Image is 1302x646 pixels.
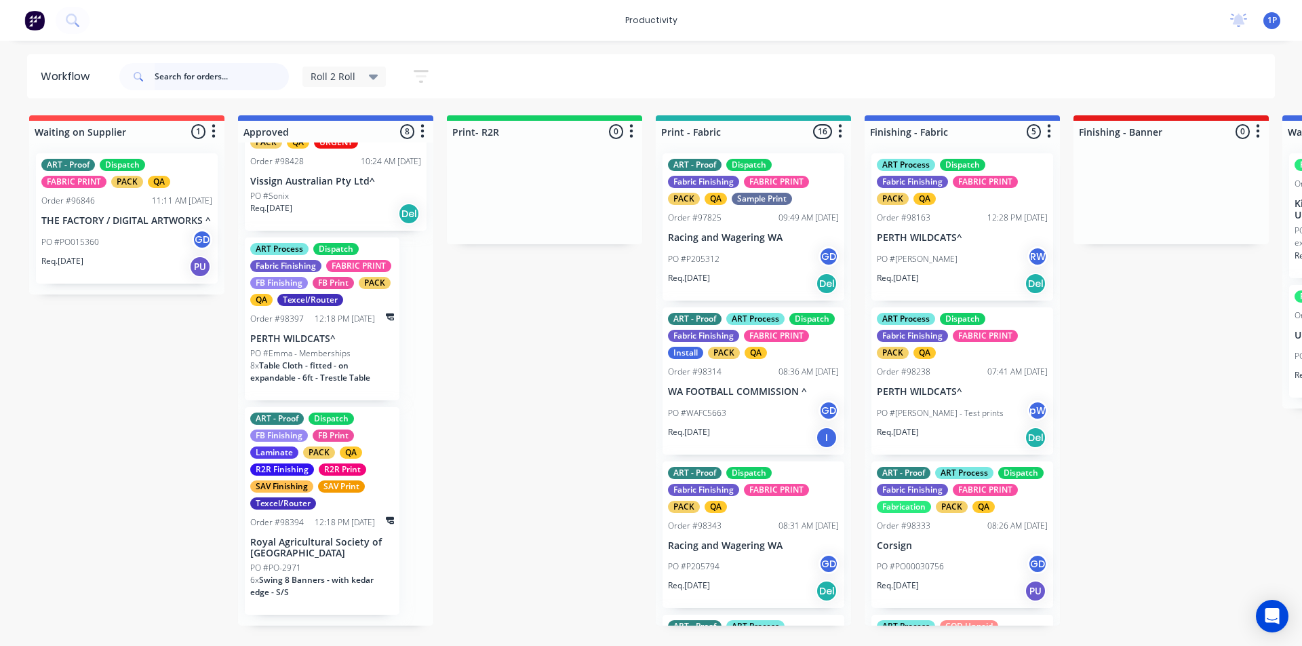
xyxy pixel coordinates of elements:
div: ART - Proof [668,313,722,325]
div: 07:41 AM [DATE] [987,366,1048,378]
p: Req. [DATE] [877,579,919,592]
div: Order #98394 [250,516,304,529]
p: PO #[PERSON_NAME] - Test prints [877,407,1004,419]
div: PACK [359,277,391,289]
div: Dispatch [940,159,985,171]
div: ART - ProofDispatchFB FinishingFB PrintLaminatePACKQAR2R FinishingR2R PrintSAV FinishingSAV Print... [245,407,399,615]
div: GD [1027,554,1048,574]
div: Dispatch [998,467,1044,479]
div: Del [816,580,837,602]
p: Req. [DATE] [668,426,710,438]
div: ART ProcessDispatchFabric FinishingFABRIC PRINTFB FinishingFB PrintPACKQATexcel/RouterOrder #9839... [245,237,399,400]
div: FB Print [313,277,354,289]
input: Search for orders... [155,63,289,90]
div: Texcel/Router [277,294,343,306]
div: QA [705,193,727,205]
div: pW [1027,400,1048,421]
p: Req. [DATE] [668,272,710,284]
p: PO #Sonix [250,190,289,202]
div: Fabric Finishing [668,484,739,496]
span: Swing 8 Banners - with kedar edge - S/S [250,574,374,598]
div: Sample Print [732,193,792,205]
div: R2R Finishing [250,463,314,476]
div: ART Process [877,620,935,632]
span: 8 x [250,360,259,371]
div: 08:36 AM [DATE] [778,366,839,378]
div: FABRIC PRINT [744,330,809,342]
div: Order #98428 [250,155,304,168]
div: PACK [936,501,968,513]
div: Dispatch [789,313,835,325]
div: QA [705,501,727,513]
p: Req. [DATE] [250,202,292,214]
div: productivity [618,10,684,31]
div: ART - Proof [668,620,722,632]
div: Dispatch [309,413,354,425]
div: Fabric Finishing [877,330,948,342]
div: COD Unpaid [940,620,998,632]
div: Dispatch [940,313,985,325]
p: Vissign Australian Pty Ltd^ [250,176,421,187]
div: 10:24 AM [DATE] [361,155,421,168]
p: PO #P205794 [668,560,719,573]
div: R2R Print [319,463,366,476]
div: Order #98314 [668,366,722,378]
p: Req. [DATE] [877,272,919,284]
div: ART - Proof [250,413,304,425]
div: 12:18 PM [DATE] [315,313,375,325]
p: PERTH WILDCATS^ [877,386,1048,398]
div: Dispatch [726,467,772,479]
div: FABRIC PRINT [953,330,1018,342]
div: QA [287,136,309,149]
div: PACK [250,136,282,149]
div: PU [1025,580,1046,602]
div: ART Process [935,467,993,479]
div: Dispatch [313,243,359,255]
div: Workflow [41,69,96,85]
div: ART ProcessDispatchFabric FinishingFABRIC PRINTPACKQAOrder #9816312:28 PM [DATE]PERTH WILDCATS^PO... [871,153,1053,301]
div: FB Print [313,430,354,442]
div: Order #98343 [668,520,722,532]
p: Req. [DATE] [41,255,83,267]
div: Open Intercom Messenger [1256,600,1288,632]
div: PACK [303,446,335,459]
div: FABRIC PRINT [953,484,1018,496]
div: QA [913,347,936,359]
div: ART - Proof [877,467,930,479]
div: GD [192,229,212,250]
div: Fabric Finishing [877,484,948,496]
div: ART - Proof [668,467,722,479]
div: SAV Finishing [250,480,313,493]
div: Dispatch [726,159,772,171]
div: PU [189,256,211,278]
p: Racing and Wagering WA [668,232,839,244]
div: FB Finishing [250,430,308,442]
div: URGENT [314,136,358,149]
div: 09:49 AM [DATE] [778,212,839,224]
p: WA FOOTBALL COMMISSION ^ [668,386,839,398]
div: PACK [708,347,740,359]
div: ART Process [726,620,785,632]
div: QA [250,294,273,306]
div: ART - Proof [41,159,95,171]
div: Laminate [250,446,298,459]
div: RW [1027,246,1048,267]
div: GD [818,246,839,267]
div: Fabric Finishing [668,330,739,342]
div: Del [398,203,420,225]
div: Fabric Finishing [877,176,948,188]
span: Table Cloth - fitted - on expandable - 6ft - Trestle Table [250,360,370,383]
div: ART - ProofDispatchFabric FinishingFABRIC PRINTPACKQASample PrintOrder #9782509:49 AM [DATE]Racin... [663,153,844,301]
div: FABRIC PRINT [744,176,809,188]
div: PACK [877,193,909,205]
div: 08:26 AM [DATE] [987,520,1048,532]
div: Order #96846 [41,195,95,207]
div: 12:18 PM [DATE] [315,516,375,529]
p: PO #PO00030756 [877,560,944,573]
p: PO #[PERSON_NAME] [877,253,958,265]
div: ART - ProofART ProcessDispatchFabric FinishingFABRIC PRINTFabricationPACKQAOrder #9833308:26 AM [... [871,461,1053,609]
div: ART - ProofART ProcessDispatchFabric FinishingFABRIC PRINTInstallPACKQAOrder #9831408:36 AM [DATE... [663,307,844,455]
img: Factory [24,10,45,31]
div: Install [668,347,703,359]
div: 11:11 AM [DATE] [152,195,212,207]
